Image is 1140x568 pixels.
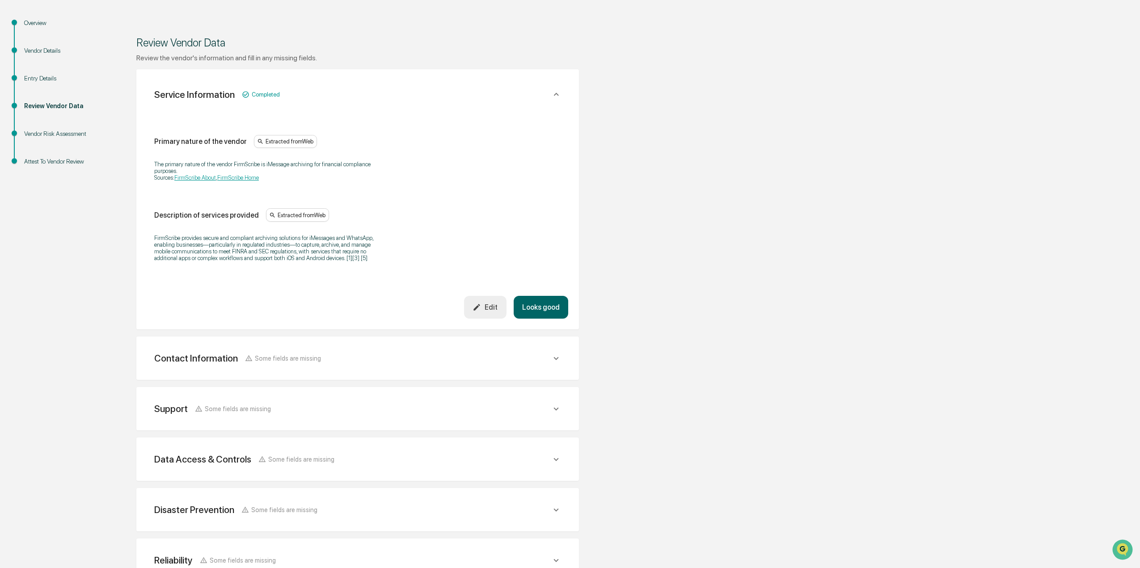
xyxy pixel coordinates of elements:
[154,161,378,181] p: The primary nature of the vendor FirmScribe is iMessage archiving for financial compliance purpos...
[23,40,148,50] input: Clear
[252,91,280,98] span: Completed
[266,208,329,222] div: Extracted from Web
[464,296,507,319] button: Edit
[147,499,568,521] div: Disaster PreventionSome fields are missing
[18,112,58,121] span: Preclearance
[154,555,193,566] div: Reliability
[154,235,378,261] p: FirmScribe provides secure and compliant archiving solutions for iMessages and WhatsApp, enabling...
[154,504,234,515] div: Disaster Prevention
[205,405,271,412] span: Some fields are missing
[9,68,25,84] img: 1746055101610-c473b297-6a78-478c-a979-82029cc54cd1
[5,109,61,125] a: 🖐️Preclearance
[251,506,317,513] span: Some fields are missing
[147,398,568,420] div: SupportSome fields are missing
[136,36,579,49] div: Review Vendor Data
[24,18,97,28] div: Overview
[9,130,16,137] div: 🔎
[1111,539,1136,563] iframe: Open customer support
[514,296,568,319] button: Looks good
[473,303,498,311] div: Edit
[147,80,568,109] div: Service InformationCompleted
[61,109,114,125] a: 🗄️Attestations
[24,129,97,139] div: Vendor Risk Assessment
[24,101,97,111] div: Review Vendor Data
[147,109,568,319] div: Service InformationCompleted
[268,455,334,463] span: Some fields are missing
[154,137,247,146] div: Primary nature of the vendor
[5,126,60,142] a: 🔎Data Lookup
[147,347,568,369] div: Contact InformationSome fields are missing
[254,135,317,148] div: Extracted from Web
[30,77,113,84] div: We're available if you need us!
[24,74,97,83] div: Entry Details
[18,129,56,138] span: Data Lookup
[154,403,188,414] div: Support
[174,174,216,181] a: FirmScribe About
[217,174,259,181] a: FirmScribe Home
[152,71,163,81] button: Start new chat
[147,448,568,470] div: Data Access & ControlsSome fields are missing
[9,113,16,120] div: 🖐️
[63,151,108,158] a: Powered byPylon
[210,556,276,564] span: Some fields are missing
[89,151,108,158] span: Pylon
[65,113,72,120] div: 🗄️
[255,354,321,362] span: Some fields are missing
[24,157,97,166] div: Attest To Vendor Review
[30,68,147,77] div: Start new chat
[74,112,111,121] span: Attestations
[24,46,97,55] div: Vendor Details
[154,353,238,364] div: Contact Information
[136,54,579,62] div: Review the vendor's information and fill in any missing fields.
[154,454,251,465] div: Data Access & Controls
[9,18,163,33] p: How can we help?
[154,211,259,219] div: Description of services provided
[154,89,235,100] div: Service Information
